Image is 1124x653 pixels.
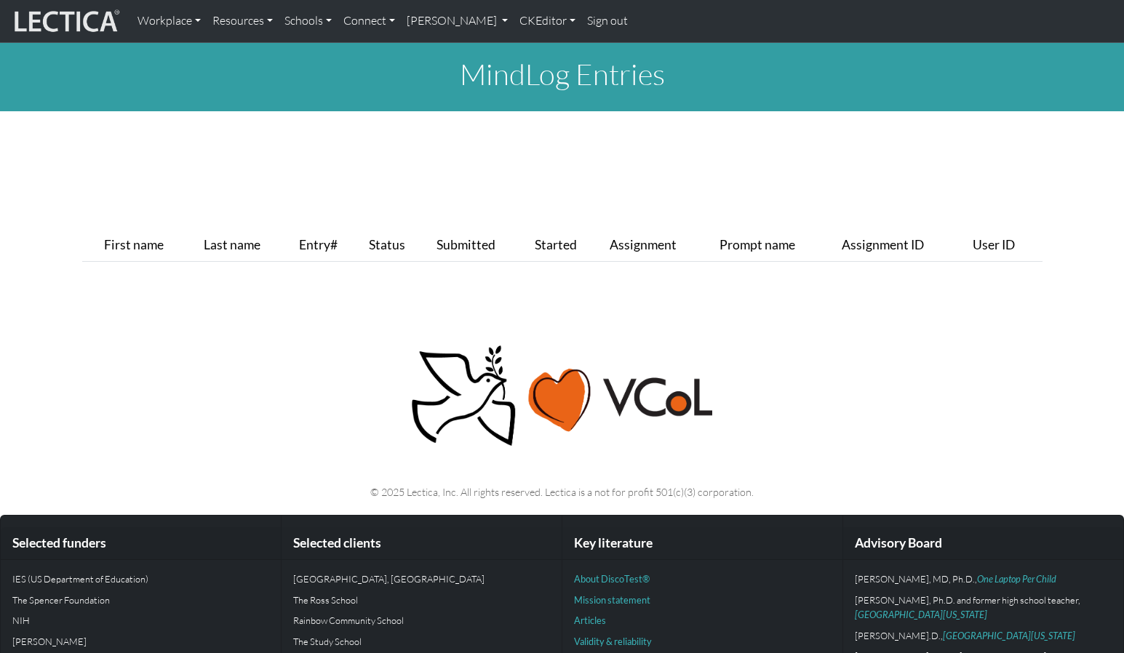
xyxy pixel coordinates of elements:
[855,572,1112,586] p: [PERSON_NAME], MD, Ph.D.,
[132,6,207,36] a: Workplace
[293,613,550,628] p: Rainbow Community School
[91,484,1034,500] p: © 2025 Lectica, Inc. All rights reserved. Lectica is a not for profit 501(c)(3) corporation.
[855,593,1112,622] p: [PERSON_NAME], Ph.D. and former high school teacher,
[977,573,1056,585] a: One Laptop Per Child
[407,343,718,449] img: Peace, love, VCoL
[293,593,550,607] p: The Ross School
[574,573,650,585] a: About DiscoTest®
[282,527,562,560] div: Selected clients
[514,6,581,36] a: CKEditor
[12,634,269,649] p: [PERSON_NAME]
[198,229,293,262] th: Last name
[529,229,604,262] th: Started
[562,527,842,560] div: Key literature
[836,229,967,262] th: Assignment ID
[12,572,269,586] p: IES (US Department of Education)
[431,229,529,262] th: Submitted
[943,630,1075,641] a: [GEOGRAPHIC_DATA][US_STATE]
[401,6,514,36] a: [PERSON_NAME]
[714,229,836,262] th: Prompt name
[967,229,1042,262] th: User ID
[1,527,281,560] div: Selected funders
[293,229,363,262] th: Entry#
[12,593,269,607] p: The Spencer Foundation
[604,229,714,262] th: Assignment
[279,6,338,36] a: Schools
[12,613,269,628] p: NIH
[855,628,1112,643] p: [PERSON_NAME].D.,
[574,614,606,626] a: Articles
[98,229,198,262] th: First name
[207,6,279,36] a: Resources
[363,229,430,262] th: Status
[574,636,652,647] a: Validity & reliability
[574,594,650,606] a: Mission statement
[843,527,1123,560] div: Advisory Board
[855,609,987,620] a: [GEOGRAPHIC_DATA][US_STATE]
[11,7,120,35] img: lecticalive
[338,6,401,36] a: Connect
[293,572,550,586] p: [GEOGRAPHIC_DATA], [GEOGRAPHIC_DATA]
[581,6,634,36] a: Sign out
[293,634,550,649] p: The Study School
